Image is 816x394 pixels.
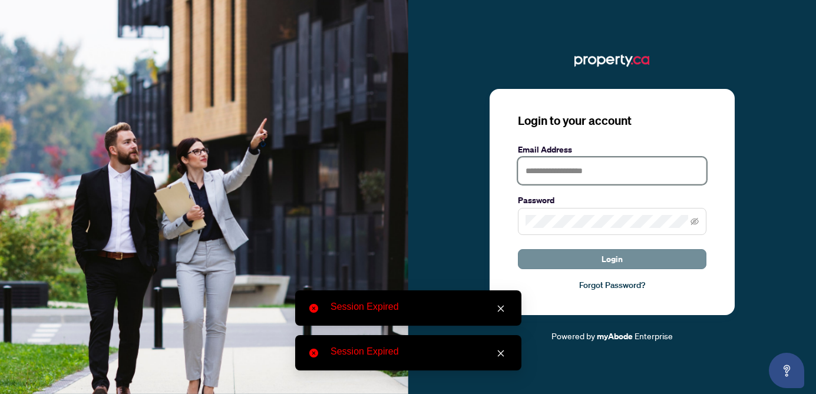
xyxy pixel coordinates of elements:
[597,330,633,343] a: myAbode
[574,51,649,70] img: ma-logo
[602,250,623,269] span: Login
[497,349,505,357] span: close
[331,300,507,314] div: Session Expired
[518,143,706,156] label: Email Address
[497,304,505,313] span: close
[518,279,706,292] a: Forgot Password?
[635,330,673,341] span: Enterprise
[691,217,699,226] span: eye-invisible
[518,249,706,269] button: Login
[494,302,507,315] a: Close
[551,330,595,341] span: Powered by
[494,347,507,360] a: Close
[331,345,507,359] div: Session Expired
[309,349,318,357] span: close-circle
[518,194,706,207] label: Password
[518,112,706,129] h3: Login to your account
[769,353,804,388] button: Open asap
[309,304,318,313] span: close-circle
